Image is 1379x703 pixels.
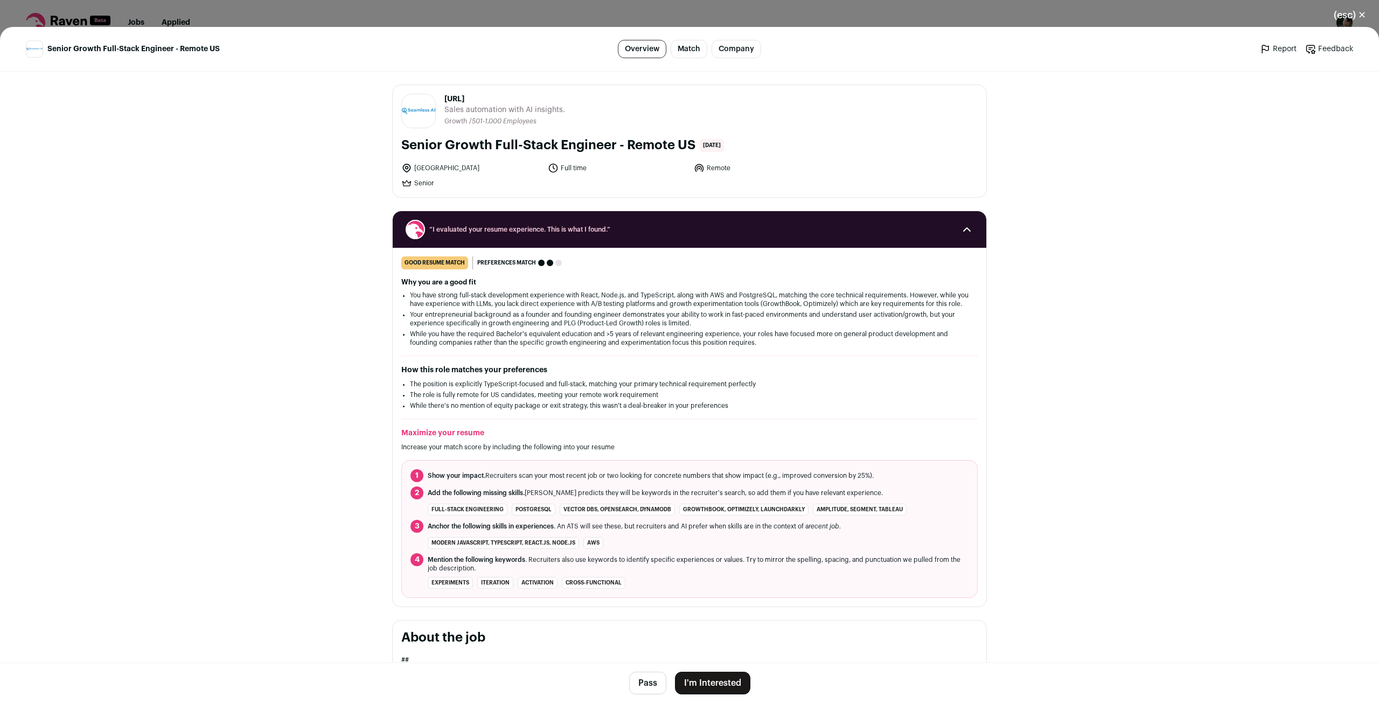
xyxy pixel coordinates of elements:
li: Full time [548,163,688,173]
h2: How this role matches your preferences [401,365,978,375]
span: Mention the following keywords [428,556,525,563]
li: The position is explicitly TypeScript-focused and full-stack, matching your primary technical req... [410,380,969,388]
li: modern JavaScript, TypeScript, React.js, Node.js [428,537,579,549]
i: recent job. [809,523,841,530]
span: Recruiters scan your most recent job or two looking for concrete numbers that show impact (e.g., ... [428,471,874,480]
span: [URL] [444,94,565,105]
li: While there's no mention of equity package or exit strategy, this wasn't a deal-breaker in your p... [410,401,969,410]
a: Report [1260,44,1297,54]
span: . Recruiters also use keywords to identify specific experiences or values. Try to mirror the spel... [428,555,969,573]
li: You have strong full-stack development experience with React, Node.js, and TypeScript, along with... [410,291,969,308]
a: Overview [618,40,666,58]
button: I'm Interested [675,672,750,694]
span: “I evaluated your resume experience. This is what I found.” [429,225,950,234]
span: 3 [410,520,423,533]
span: Preferences match [477,257,536,268]
li: iteration [477,577,513,589]
li: PostgreSQL [512,504,555,516]
span: 501-1,000 Employees [472,118,537,124]
div: good resume match [401,256,468,269]
li: activation [518,577,558,589]
span: Add the following missing skills. [428,490,525,496]
span: . An ATS will see these, but recruiters and AI prefer when skills are in the context of a [428,522,841,531]
li: / [469,117,537,126]
li: AWS [583,537,603,549]
p: Increase your match score by including the following into your resume [401,443,978,451]
h2: Maximize your resume [401,428,978,438]
li: full-stack engineering [428,504,507,516]
li: experiments [428,577,473,589]
h2: About the job [401,629,978,646]
span: Senior Growth Full-Stack Engineer - Remote US [47,44,220,54]
a: Feedback [1305,44,1353,54]
li: cross-functional [562,577,625,589]
span: 1 [410,469,423,482]
li: [GEOGRAPHIC_DATA] [401,163,541,173]
p: ## [401,655,978,666]
span: 4 [410,553,423,566]
img: 1ec8d8965b6565c84620bcdd986b77713b7470b46d598f2e9a21e399af281ea9.png [26,44,43,54]
button: Close modal [1321,3,1379,27]
a: Company [712,40,761,58]
span: 2 [410,486,423,499]
span: Show your impact. [428,472,485,479]
li: Your entrepreneurial background as a founder and founding engineer demonstrates your ability to w... [410,310,969,328]
li: The role is fully remote for US candidates, meeting your remote work requirement [410,391,969,399]
button: Pass [629,672,666,694]
h1: Senior Growth Full-Stack Engineer - Remote US [401,137,695,154]
a: Match [671,40,707,58]
li: While you have the required Bachelor's equivalent education and >5 years of relevant engineering ... [410,330,969,347]
span: [PERSON_NAME] predicts they will be keywords in the recruiter's search, so add them if you have r... [428,489,883,497]
li: GrowthBook, Optimizely, LaunchDarkly [679,504,809,516]
li: Amplitude, Segment, Tableau [813,504,907,516]
span: Sales automation with AI insights. [444,105,565,115]
h2: Why you are a good fit [401,278,978,287]
li: Vector DBs, OpenSearch, DynamoDB [560,504,675,516]
img: 1ec8d8965b6565c84620bcdd986b77713b7470b46d598f2e9a21e399af281ea9.png [402,101,435,121]
li: Senior [401,178,541,189]
span: [DATE] [700,139,724,152]
span: Anchor the following skills in experiences [428,523,554,530]
li: Remote [694,163,834,173]
li: Growth [444,117,469,126]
